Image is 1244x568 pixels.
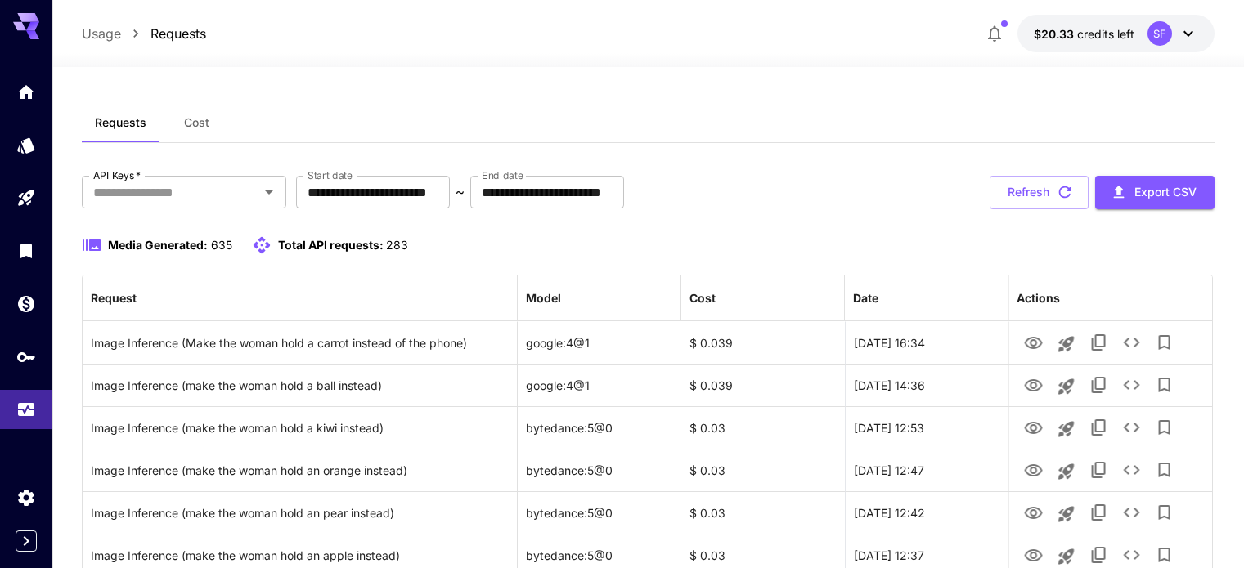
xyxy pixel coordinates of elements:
[456,182,465,202] p: ~
[681,321,845,364] div: $ 0.039
[482,168,523,182] label: End date
[1049,328,1082,360] button: Launch in playground
[1147,454,1180,486] button: Add to library
[16,347,36,367] div: API Keys
[681,364,845,406] div: $ 0.039
[1147,496,1180,529] button: Add to library
[95,115,146,130] span: Requests
[308,168,353,182] label: Start date
[150,24,206,43] a: Requests
[853,291,878,305] div: Date
[1017,410,1049,444] button: View
[91,492,508,534] div: Click to copy prompt
[845,491,1008,534] div: 22 Sep, 2025 12:42
[16,293,36,314] div: Wallet
[518,491,681,534] div: bytedance:5@0
[681,491,845,534] div: $ 0.03
[1147,411,1180,444] button: Add to library
[1082,326,1115,359] button: Copy TaskUUID
[1017,453,1049,486] button: View
[386,238,408,252] span: 283
[1115,369,1147,401] button: See details
[689,291,716,305] div: Cost
[1115,496,1147,529] button: See details
[518,321,681,364] div: google:4@1
[91,449,508,491] div: Click to copy prompt
[91,407,508,449] div: Click to copy prompt
[1077,27,1134,41] span: credits left
[518,449,681,491] div: bytedance:5@0
[1115,454,1147,486] button: See details
[1049,498,1082,530] button: Launch in playground
[518,364,681,406] div: google:4@1
[1095,176,1215,209] button: Export CSV
[16,530,37,552] button: Expand sidebar
[16,487,36,508] div: Settings
[93,168,141,182] label: API Keys
[1017,495,1049,529] button: View
[211,238,232,252] span: 635
[1147,21,1172,46] div: SF
[1017,325,1049,359] button: View
[681,449,845,491] div: $ 0.03
[82,24,206,43] nav: breadcrumb
[1049,370,1082,403] button: Launch in playground
[1115,326,1147,359] button: See details
[278,238,384,252] span: Total API requests:
[1017,368,1049,401] button: View
[82,24,121,43] a: Usage
[1034,27,1077,41] span: $20.33
[1082,369,1115,401] button: Copy TaskUUID
[518,406,681,449] div: bytedance:5@0
[1115,411,1147,444] button: See details
[845,321,1008,364] div: 22 Sep, 2025 16:34
[845,406,1008,449] div: 22 Sep, 2025 12:53
[1049,413,1082,445] button: Launch in playground
[681,406,845,449] div: $ 0.03
[1082,496,1115,529] button: Copy TaskUUID
[1017,291,1060,305] div: Actions
[1147,369,1180,401] button: Add to library
[845,449,1008,491] div: 22 Sep, 2025 12:47
[845,364,1008,406] div: 22 Sep, 2025 14:36
[1082,454,1115,486] button: Copy TaskUUID
[990,176,1089,209] button: Refresh
[526,291,561,305] div: Model
[1147,326,1180,359] button: Add to library
[16,240,36,261] div: Library
[184,115,209,130] span: Cost
[1017,15,1215,52] button: $20.33032SF
[16,82,36,102] div: Home
[16,400,36,420] div: Usage
[1034,25,1134,42] div: $20.33032
[91,322,508,364] div: Click to copy prompt
[1082,411,1115,444] button: Copy TaskUUID
[1049,455,1082,488] button: Launch in playground
[16,135,36,155] div: Models
[91,365,508,406] div: Click to copy prompt
[258,181,281,203] button: Open
[16,188,36,208] div: Playground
